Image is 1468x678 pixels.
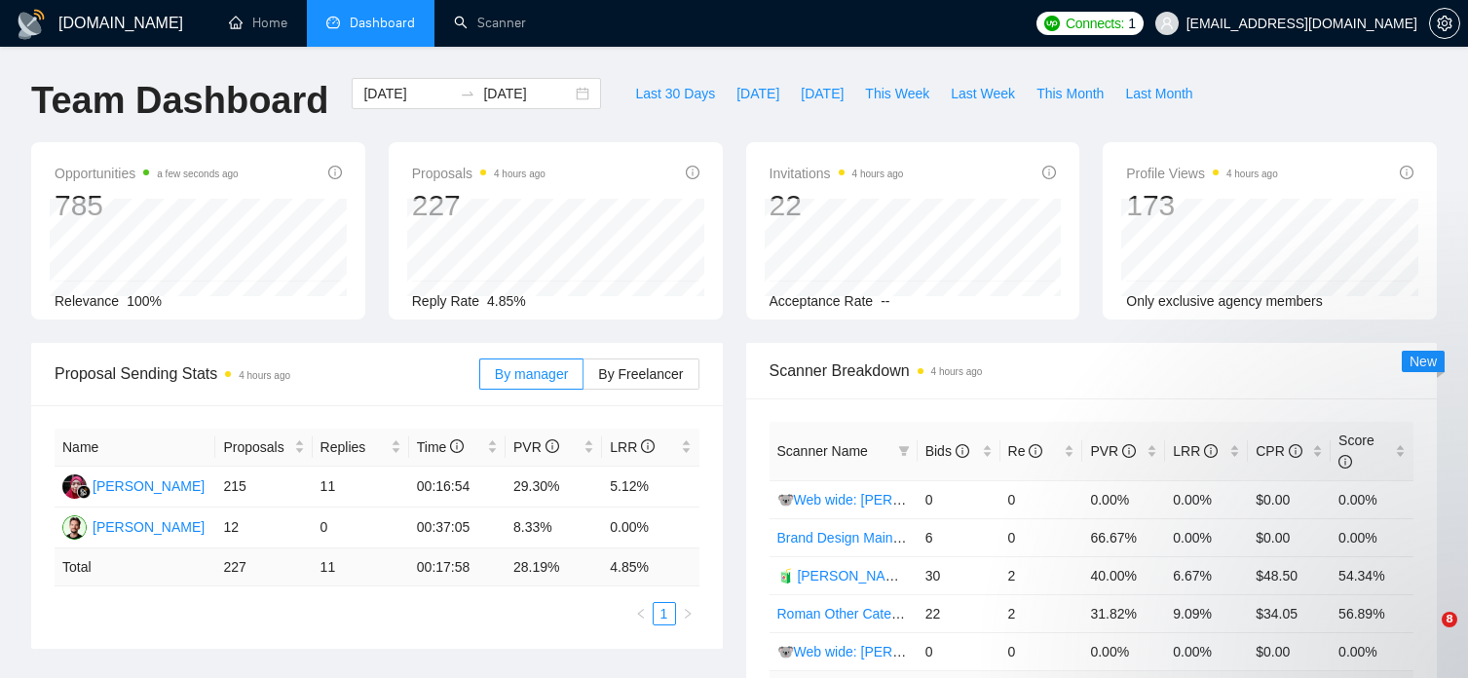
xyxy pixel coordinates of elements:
td: 22 [918,594,1000,632]
span: Score [1338,433,1374,470]
a: searchScanner [454,15,526,31]
span: Scanner Name [777,443,868,459]
div: [PERSON_NAME] [93,475,205,497]
span: Time [417,439,464,455]
td: 11 [313,467,409,508]
span: Proposals [412,162,546,185]
a: RV[PERSON_NAME] [62,518,205,534]
span: info-circle [450,439,464,453]
span: [DATE] [801,83,844,104]
span: Last 30 Days [635,83,715,104]
span: Re [1008,443,1043,459]
button: Last Week [940,78,1026,109]
time: 4 hours ago [239,370,290,381]
button: Last 30 Days [624,78,726,109]
td: 0.00% [602,508,698,548]
a: Roman Other Categories: UX/UI & Web design copy [PERSON_NAME] [777,606,1210,621]
span: Reply Rate [412,293,479,309]
td: 66.67% [1082,518,1165,556]
span: Opportunities [55,162,239,185]
span: Scanner Breakdown [770,358,1414,383]
td: 0.00% [1082,480,1165,518]
td: 227 [215,548,312,586]
span: Last Week [951,83,1015,104]
button: left [629,602,653,625]
td: 00:17:58 [409,548,506,586]
a: 🧃 [PERSON_NAME] Other Categories 09.12: UX/UI & Web design [777,568,1187,584]
button: This Week [854,78,940,109]
span: info-circle [1400,166,1413,179]
a: 1 [654,603,675,624]
td: 31.82% [1082,594,1165,632]
td: 215 [215,467,312,508]
span: info-circle [956,444,969,458]
li: Previous Page [629,602,653,625]
span: This Month [1036,83,1104,104]
a: setting [1429,16,1460,31]
span: Replies [320,436,387,458]
span: filter [898,445,910,457]
td: 5.12% [602,467,698,508]
span: 8 [1442,612,1457,627]
a: 🐨Web wide: [PERSON_NAME] 03/07 old але перест на веб проф [777,644,1189,659]
td: 00:37:05 [409,508,506,548]
span: LRR [1173,443,1218,459]
span: info-circle [1029,444,1042,458]
td: 0 [918,480,1000,518]
button: right [676,602,699,625]
span: Invitations [770,162,904,185]
a: homeHome [229,15,287,31]
span: New [1410,354,1437,369]
time: 4 hours ago [852,169,904,179]
span: Proposal Sending Stats [55,361,479,386]
td: 2 [1000,556,1083,594]
th: Proposals [215,429,312,467]
span: Last Month [1125,83,1192,104]
time: 4 hours ago [931,366,983,377]
button: setting [1429,8,1460,39]
td: 4.85 % [602,548,698,586]
span: PVR [1090,443,1136,459]
td: 0.00% [1082,632,1165,670]
span: LRR [610,439,655,455]
span: swap-right [460,86,475,101]
td: 8.33% [506,508,602,548]
span: Relevance [55,293,119,309]
span: info-circle [1122,444,1136,458]
div: 22 [770,187,904,224]
img: D [62,474,87,499]
time: 4 hours ago [494,169,546,179]
span: 4.85% [487,293,526,309]
span: 1 [1128,13,1136,34]
span: Acceptance Rate [770,293,874,309]
span: CPR [1256,443,1301,459]
a: 🐨Web wide: [PERSON_NAME] 03/07 bid in range [777,492,1086,508]
button: This Month [1026,78,1114,109]
time: a few seconds ago [157,169,238,179]
td: 29.30% [506,467,602,508]
td: 0 [1000,480,1083,518]
button: [DATE] [790,78,854,109]
img: gigradar-bm.png [77,485,91,499]
span: info-circle [1338,455,1352,469]
span: user [1160,17,1174,30]
input: Start date [363,83,452,104]
span: By manager [495,366,568,382]
img: RV [62,515,87,540]
a: D[PERSON_NAME] [62,477,205,493]
input: End date [483,83,572,104]
div: 227 [412,187,546,224]
td: $0.00 [1248,632,1331,670]
span: Only exclusive agency members [1126,293,1323,309]
span: left [635,608,647,620]
td: 0 [918,632,1000,670]
span: PVR [513,439,559,455]
img: logo [16,9,47,40]
span: Bids [925,443,969,459]
td: 6 [918,518,1000,556]
th: Replies [313,429,409,467]
td: 0 [313,508,409,548]
td: 40.00% [1082,556,1165,594]
td: Total [55,548,215,586]
td: 12 [215,508,312,548]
